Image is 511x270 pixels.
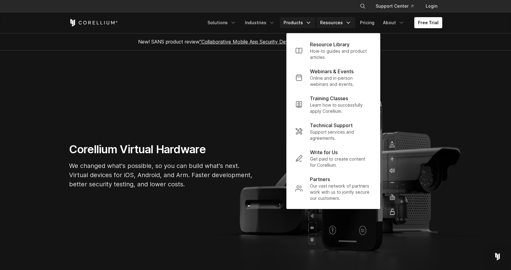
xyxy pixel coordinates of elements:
a: Write for Us Get paid to create content for Corellium. [290,145,376,172]
p: Resource Library [310,41,350,48]
div: Navigation Menu [204,17,442,28]
p: Write for Us [310,149,338,156]
a: Products [280,17,315,28]
h1: Corellium Virtual Hardware [69,143,253,156]
div: Open Intercom Messenger [490,249,505,264]
p: How-to guides and product articles. [310,48,371,60]
a: Login [421,1,442,12]
a: Pricing [356,17,378,28]
a: Industries [241,17,279,28]
p: Training Classes [310,95,348,102]
p: We changed what's possible, so you can build what's next. Virtual devices for iOS, Android, and A... [69,161,253,189]
a: Support Center [371,1,418,12]
p: Learn how to successfully apply Corellium. [310,102,371,114]
a: Training Classes Learn how to successfully apply Corellium. [290,91,376,118]
a: Technical Support Support services and agreements. [290,118,376,145]
p: Online and in-person webinars and events. [310,75,371,87]
a: Corellium Home [69,19,118,26]
button: Search [357,1,368,12]
span: New! SANS product review now available. [138,39,373,45]
a: Partners Our vast network of partners work with us to jointly secure our customers. [290,172,376,205]
a: Free Trial [414,17,442,28]
a: Resource Library How-to guides and product articles. [290,37,376,64]
a: "Collaborative Mobile App Security Development and Analysis" [199,39,341,45]
div: Navigation Menu [352,1,442,12]
p: Support services and agreements. [310,129,371,141]
p: Get paid to create content for Corellium. [310,156,371,168]
a: Resources [316,17,355,28]
a: Solutions [204,17,240,28]
p: Our vast network of partners work with us to jointly secure our customers. [310,183,371,201]
p: Webinars & Events [310,68,354,75]
p: Partners [310,176,330,183]
a: Webinars & Events Online and in-person webinars and events. [290,64,376,91]
a: About [379,17,408,28]
p: Technical Support [310,122,353,129]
